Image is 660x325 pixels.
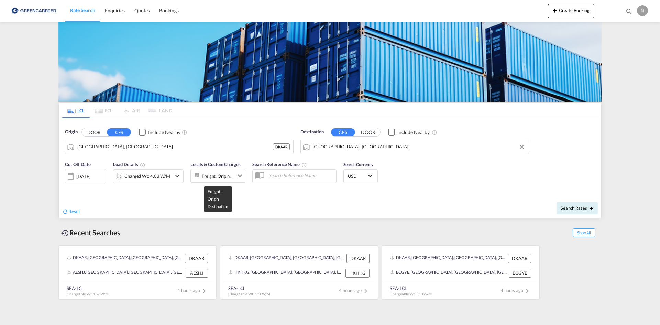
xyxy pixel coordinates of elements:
[62,208,80,216] div: icon-refreshReset
[589,206,594,211] md-icon: icon-arrow-right
[356,128,380,136] button: DOOR
[348,173,367,179] span: USD
[113,162,145,167] span: Load Details
[625,8,633,18] div: icon-magnify
[65,140,293,154] md-input-container: Aarhus, DKAAR
[509,269,531,278] div: ECGYE
[347,171,374,181] md-select: Select Currency: $ USDUnited States Dollar
[220,245,378,300] recent-search-card: DKAAR, [GEOGRAPHIC_DATA], [GEOGRAPHIC_DATA], [GEOGRAPHIC_DATA], [GEOGRAPHIC_DATA] DKAARHKHKG, [GE...
[65,162,91,167] span: Cut Off Date
[82,128,106,136] button: DOOR
[107,128,131,136] button: CFS
[252,162,307,167] span: Search Reference Name
[637,5,648,16] div: N
[397,129,430,136] div: Include Nearby
[65,169,106,183] div: [DATE]
[388,129,430,136] md-checkbox: Checkbox No Ink
[76,173,90,180] div: [DATE]
[517,142,527,152] button: Clear Input
[343,162,373,167] span: Search Currency
[500,288,531,293] span: 4 hours ago
[548,4,594,18] button: icon-plus 400-fgCreate Bookings
[77,142,273,152] input: Search by Port
[301,140,529,154] md-input-container: Haifa, ILHFA
[228,285,270,291] div: SEA-LCL
[139,129,180,136] md-checkbox: Checkbox No Ink
[186,269,208,278] div: AESHJ
[390,285,432,291] div: SEA-LCL
[58,22,602,102] img: GreenCarrierFCL_LCL.png
[339,288,370,293] span: 4 hours ago
[177,288,208,293] span: 4 hours ago
[62,208,68,215] md-icon: icon-refresh
[148,129,180,136] div: Include Nearby
[313,142,525,152] input: Search by Port
[62,103,172,118] md-pagination-wrapper: Use the left and right arrow keys to navigate between tabs
[625,8,633,15] md-icon: icon-magnify
[573,228,595,237] span: Show All
[68,208,80,214] span: Reset
[70,7,95,13] span: Rate Search
[557,202,598,214] button: Search Ratesicon-arrow-right
[432,130,437,135] md-icon: Unchecked: Ignores neighbouring ports when fetching rates.Checked : Includes neighbouring ports w...
[113,169,184,183] div: Charged Wt: 4.03 W/Micon-chevron-down
[508,254,531,263] div: DKAAR
[190,162,241,167] span: Locals & Custom Charges
[185,254,208,263] div: DKAAR
[67,269,184,278] div: AESHJ, Sharjah, United Arab Emirates, Middle East, Middle East
[65,129,77,136] span: Origin
[236,172,244,180] md-icon: icon-chevron-down
[58,245,217,300] recent-search-card: DKAAR, [GEOGRAPHIC_DATA], [GEOGRAPHIC_DATA], [GEOGRAPHIC_DATA], [GEOGRAPHIC_DATA] DKAARAESHJ, [GE...
[228,292,270,296] span: Chargeable Wt. 1.21 W/M
[345,269,370,278] div: HKHKG
[58,225,123,240] div: Recent Searches
[67,285,109,291] div: SEA-LCL
[67,292,109,296] span: Chargeable Wt. 1.57 W/M
[390,254,506,263] div: DKAAR, Aarhus, Denmark, Northern Europe, Europe
[173,172,181,180] md-icon: icon-chevron-down
[202,171,234,181] div: Freight Origin Destination
[67,254,183,263] div: DKAAR, Aarhus, Denmark, Northern Europe, Europe
[561,205,594,211] span: Search Rates
[301,162,307,168] md-icon: Your search will be saved by the below given name
[140,162,145,168] md-icon: Chargeable Weight
[229,254,345,263] div: DKAAR, Aarhus, Denmark, Northern Europe, Europe
[523,287,531,295] md-icon: icon-chevron-right
[65,183,70,192] md-datepicker: Select
[124,171,170,181] div: Charged Wt: 4.03 W/M
[200,287,208,295] md-icon: icon-chevron-right
[382,245,540,300] recent-search-card: DKAAR, [GEOGRAPHIC_DATA], [GEOGRAPHIC_DATA], [GEOGRAPHIC_DATA], [GEOGRAPHIC_DATA] DKAARECGYE, [GE...
[105,8,125,13] span: Enquiries
[273,143,290,150] div: DKAAR
[159,8,178,13] span: Bookings
[300,129,324,136] span: Destination
[62,103,90,118] md-tab-item: LCL
[265,170,336,181] input: Search Reference Name
[390,269,507,278] div: ECGYE, Guayaquil, Ecuador, South America, Americas
[134,8,150,13] span: Quotes
[10,3,57,19] img: b0b18ec08afe11efb1d4932555f5f09d.png
[331,128,355,136] button: CFS
[346,254,370,263] div: DKAAR
[182,130,187,135] md-icon: Unchecked: Ignores neighbouring ports when fetching rates.Checked : Includes neighbouring ports w...
[390,292,432,296] span: Chargeable Wt. 3.10 W/M
[362,287,370,295] md-icon: icon-chevron-right
[61,229,69,237] md-icon: icon-backup-restore
[229,269,344,278] div: HKHKG, Hong Kong, Hong Kong, Greater China & Far East Asia, Asia Pacific
[59,118,601,218] div: Origin DOOR CFS Checkbox No InkUnchecked: Ignores neighbouring ports when fetching rates.Checked ...
[551,6,559,14] md-icon: icon-plus 400-fg
[208,189,228,209] span: Freight Origin Destination
[190,169,245,183] div: Freight Origin Destinationicon-chevron-down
